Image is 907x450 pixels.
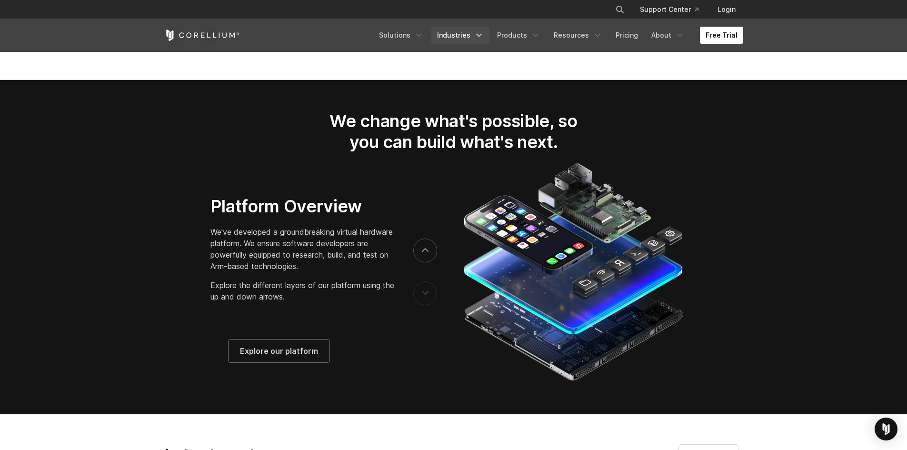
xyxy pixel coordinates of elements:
[413,281,437,305] button: previous
[710,1,743,18] a: Login
[210,226,394,272] p: We've developed a groundbreaking virtual hardware platform. We ensure software developers are pow...
[373,27,429,44] a: Solutions
[700,27,743,44] a: Free Trial
[632,1,706,18] a: Support Center
[646,27,690,44] a: About
[373,27,743,44] div: Navigation Menu
[210,196,394,217] h3: Platform Overview
[611,1,628,18] button: Search
[610,27,644,44] a: Pricing
[875,418,897,440] div: Open Intercom Messenger
[413,239,437,262] button: next
[459,160,686,384] img: Corellium_Platform_RPI_Full_470
[314,110,594,153] h2: We change what's possible, so you can build what's next.
[240,345,318,357] span: Explore our platform
[210,280,394,302] p: Explore the different layers of our platform using the up and down arrows.
[164,30,240,41] a: Corellium Home
[604,1,743,18] div: Navigation Menu
[491,27,546,44] a: Products
[431,27,489,44] a: Industries
[229,340,329,362] a: Explore our platform
[548,27,608,44] a: Resources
